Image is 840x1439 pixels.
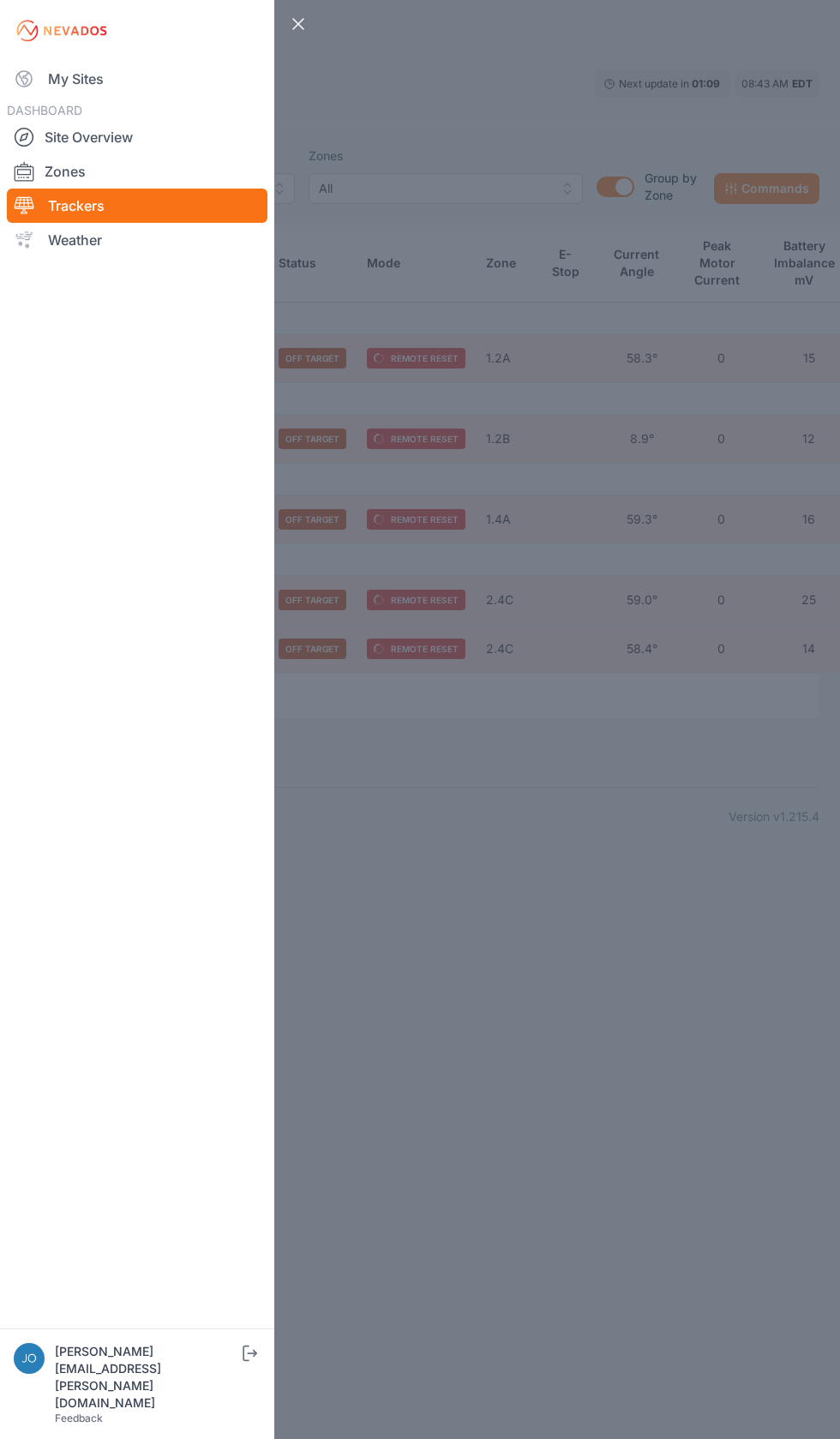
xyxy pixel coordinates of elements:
[7,154,267,189] a: Zones
[7,223,267,257] a: Weather
[55,1343,239,1412] div: [PERSON_NAME][EMAIL_ADDRESS][PERSON_NAME][DOMAIN_NAME]
[7,62,267,96] a: My Sites
[55,1412,103,1424] a: Feedback
[14,17,110,45] img: Nevados
[7,103,82,117] span: DASHBOARD
[7,189,267,223] a: Trackers
[14,1343,45,1374] img: joe.mikula@nevados.solar
[7,120,267,154] a: Site Overview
